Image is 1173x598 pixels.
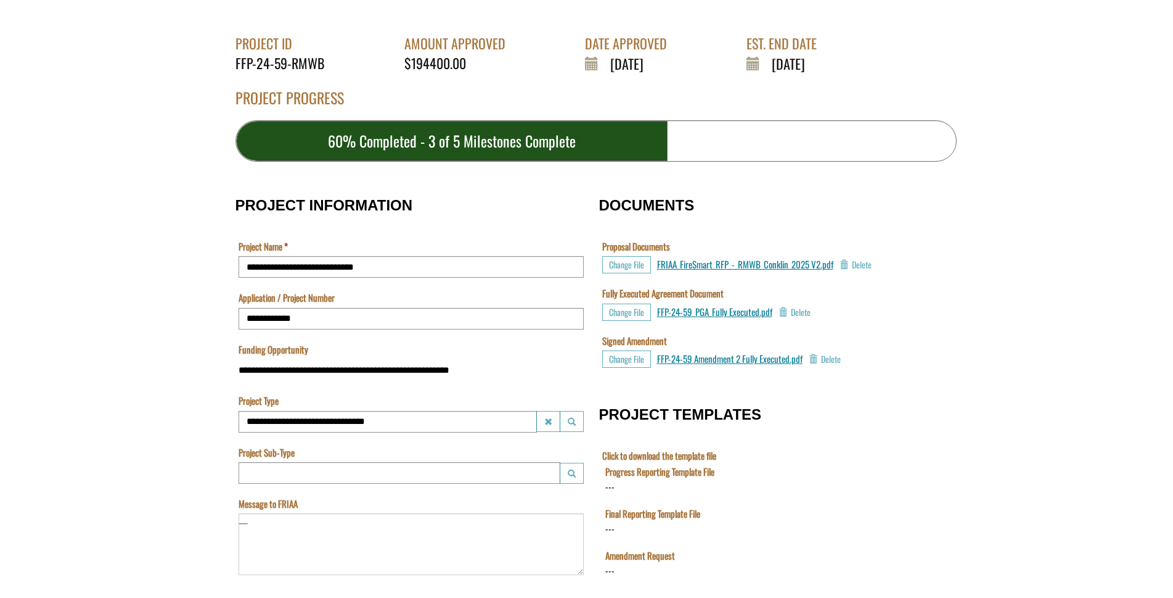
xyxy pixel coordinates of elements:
[239,343,308,356] label: Funding Opportunity
[239,291,335,304] label: Application / Project Number
[536,411,560,432] button: Project Type Clear lookup field
[602,240,670,253] label: Proposal Documents
[599,185,938,381] fieldset: DOCUMENTS
[235,87,957,120] div: PROJECT PROGRESS
[239,256,584,278] input: Project Name
[235,197,587,214] h3: PROJECT INFORMATION
[560,463,584,484] button: Project Sub-Type Launch lookup modal
[239,359,584,381] input: Funding Opportunity
[239,446,295,459] label: Project Sub-Type
[235,54,334,73] div: FFP-24-59-RMWB
[3,57,12,70] div: ---
[840,256,872,273] button: Delete
[602,449,716,462] label: Click to download the template file
[602,304,651,321] button: Choose File for Fully Executed Agreement Document
[239,513,584,575] textarea: Message to FRIAA
[239,516,248,529] div: —
[3,99,12,112] div: ---
[235,185,587,589] fieldset: PROJECT INFORMATION
[3,42,98,55] label: Final Reporting Template File
[239,411,537,433] input: Project Type
[236,121,668,161] div: 60% Completed - 3 of 5 Milestones Complete
[599,197,938,214] h3: DOCUMENTS
[239,394,279,407] label: Project Type
[657,352,803,365] a: FFP-24-59 Amendment 2 Fully Executed.pdf
[657,305,772,318] a: FFP-24-59_PGA_Fully Executed.pdf
[602,287,724,300] label: Fully Executed Agreement Document
[746,34,826,53] div: EST. END DATE
[602,256,651,273] button: Choose File for Proposal Documents
[657,257,833,271] a: FRIAA_FireSmart_RFP_-_RMWB_Conklin_2025 V2.pdf
[602,334,667,347] label: Signed Amendment
[404,54,515,73] div: $194400.00
[746,54,826,73] div: [DATE]
[239,462,560,484] input: Project Sub-Type
[585,34,676,53] div: DATE APPROVED
[239,240,288,253] label: Project Name
[235,34,334,53] div: PROJECT ID
[809,351,841,368] button: Delete
[599,407,938,423] h3: PROJECT TEMPLATES
[602,351,651,368] button: Choose File for Signed Amendment
[779,304,811,321] button: Delete
[404,34,515,53] div: AMOUNT APPROVED
[560,411,584,432] button: Project Type Launch lookup modal
[585,54,676,73] div: [DATE]
[3,84,73,97] label: File field for users to download amendment request template
[3,15,12,28] div: ---
[239,497,298,510] label: Message to FRIAA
